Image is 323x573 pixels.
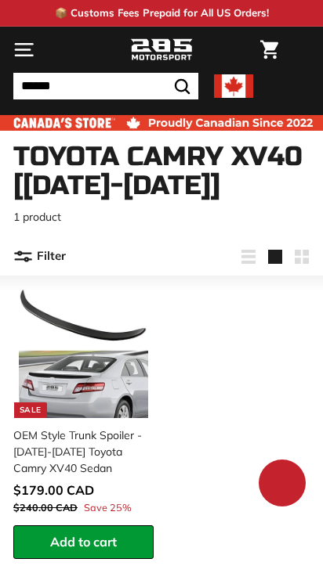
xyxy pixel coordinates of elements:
[13,427,144,477] div: OEM Style Trunk Spoiler - [DATE]-[DATE] Toyota Camry XV40 Sedan
[13,73,198,99] input: Search
[13,142,310,201] h1: Toyota Camry XV40 [[DATE]-[DATE]]
[84,500,132,515] span: Save 25%
[13,283,154,525] a: Sale OEM Style Trunk Spoiler - [DATE]-[DATE] Toyota Camry XV40 Sedan Save 25%
[254,459,310,510] inbox-online-store-chat: Shopify online store chat
[13,501,78,514] span: $240.00 CAD
[13,209,310,225] p: 1 product
[13,525,154,559] button: Add to cart
[252,27,286,72] a: Cart
[13,238,66,276] button: Filter
[13,482,94,498] span: $179.00 CAD
[14,402,47,418] div: Sale
[55,5,269,21] p: 📦 Customs Fees Prepaid for All US Orders!
[50,534,117,550] span: Add to cart
[130,37,193,63] img: Logo_285_Motorsport_areodynamics_components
